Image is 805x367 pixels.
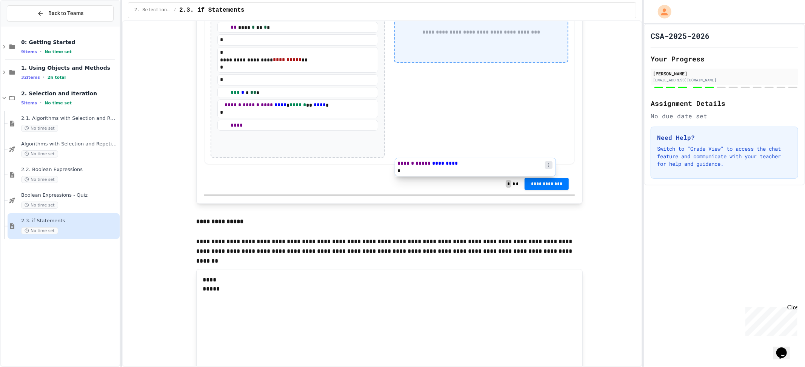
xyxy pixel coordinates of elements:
span: • [43,74,45,80]
div: My Account [650,3,673,20]
button: Back to Teams [7,5,114,21]
span: No time set [21,227,58,234]
span: No time set [21,125,58,132]
span: 2.3. if Statements [21,218,118,224]
p: Switch to "Grade View" to access the chat feature and communicate with your teacher for help and ... [657,145,792,168]
span: / [174,7,176,13]
span: No time set [21,202,58,209]
span: Back to Teams [48,9,83,17]
h2: Assignment Details [651,98,798,109]
span: 2h total [48,75,66,80]
span: No time set [45,101,72,106]
h1: CSA-2025-2026 [651,31,710,41]
span: 2.1. Algorithms with Selection and Repetition [21,115,118,122]
span: • [40,100,42,106]
span: 5 items [21,101,37,106]
span: Boolean Expressions - Quiz [21,192,118,199]
h3: Need Help? [657,133,792,142]
span: 9 items [21,49,37,54]
div: Chat with us now!Close [3,3,52,48]
span: 0: Getting Started [21,39,118,46]
span: No time set [21,150,58,158]
span: 2.3. if Statements [179,6,245,15]
span: 2.2. Boolean Expressions [21,167,118,173]
span: 1. Using Objects and Methods [21,64,118,71]
span: No time set [21,176,58,183]
div: No due date set [651,112,798,121]
div: [PERSON_NAME] [653,70,796,77]
span: 2. Selection and Iteration [134,7,171,13]
span: No time set [45,49,72,54]
span: • [40,49,42,55]
h2: Your Progress [651,54,798,64]
span: Algorithms with Selection and Repetition - Topic 2.1 [21,141,118,147]
span: 2. Selection and Iteration [21,90,118,97]
div: [EMAIL_ADDRESS][DOMAIN_NAME] [653,77,796,83]
iframe: chat widget [773,337,797,359]
iframe: chat widget [742,304,797,336]
span: 32 items [21,75,40,80]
